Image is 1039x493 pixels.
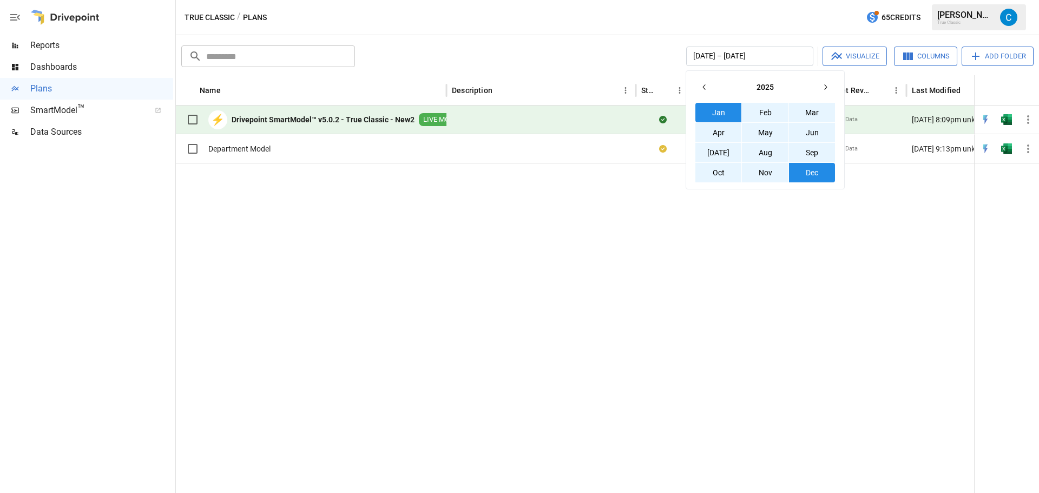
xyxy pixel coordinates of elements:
[208,110,227,129] div: ⚡
[222,83,237,98] button: Sort
[452,86,492,95] div: Description
[208,143,271,154] span: Department Model
[30,82,173,95] span: Plans
[937,20,994,25] div: True Classic
[77,102,85,116] span: ™
[980,114,991,125] div: Open in Quick Edit
[980,143,991,154] img: quick-edit-flash.b8aec18c.svg
[672,83,687,98] button: Status column menu
[1001,143,1012,154] div: Open in Excel
[232,114,415,125] b: Drivepoint SmartModel™ v5.0.2 - True Classic - New2
[1001,114,1012,125] div: Open in Excel
[494,83,509,98] button: Sort
[714,77,816,97] button: 2025
[823,47,887,66] button: Visualize
[30,104,143,117] span: SmartModel
[30,39,173,52] span: Reports
[695,143,742,162] button: [DATE]
[962,47,1034,66] button: Add Folder
[980,114,991,125] img: quick-edit-flash.b8aec18c.svg
[789,103,836,122] button: Mar
[980,143,991,154] div: Open in Quick Edit
[742,143,788,162] button: Aug
[836,144,858,153] span: No Data
[30,126,173,139] span: Data Sources
[657,83,672,98] button: Sort
[1000,9,1017,26] img: Carson Turner
[686,70,845,189] div: [DATE] – [DATE]
[185,11,235,24] button: True Classic
[1001,114,1012,125] img: excel-icon.76473adf.svg
[641,86,656,95] div: Status
[1001,143,1012,154] img: excel-icon.76473adf.svg
[695,163,742,182] button: Oct
[695,123,742,142] button: Apr
[789,163,836,182] button: Dec
[30,61,173,74] span: Dashboards
[937,10,994,20] div: [PERSON_NAME]
[836,115,858,124] span: No Data
[889,83,904,98] button: Net Revenue column menu
[742,163,788,182] button: Nov
[962,83,977,98] button: Sort
[742,103,788,122] button: Feb
[1024,83,1039,98] button: Sort
[659,114,667,125] div: Sync complete
[659,143,667,154] div: Your plan has changes in Excel that are not reflected in the Drivepoint Data Warehouse, select "S...
[873,83,889,98] button: Sort
[789,143,836,162] button: Sep
[695,103,742,122] button: Jan
[686,47,813,66] button: [DATE] – [DATE]
[836,86,872,95] div: Net Revenue
[237,11,241,24] div: /
[200,86,221,95] div: Name
[912,86,961,95] div: Last Modified
[742,123,788,142] button: May
[994,2,1024,32] button: Carson Turner
[789,123,836,142] button: Jun
[618,83,633,98] button: Description column menu
[882,11,920,24] span: 65 Credits
[894,47,957,66] button: Columns
[419,115,466,125] span: LIVE MODEL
